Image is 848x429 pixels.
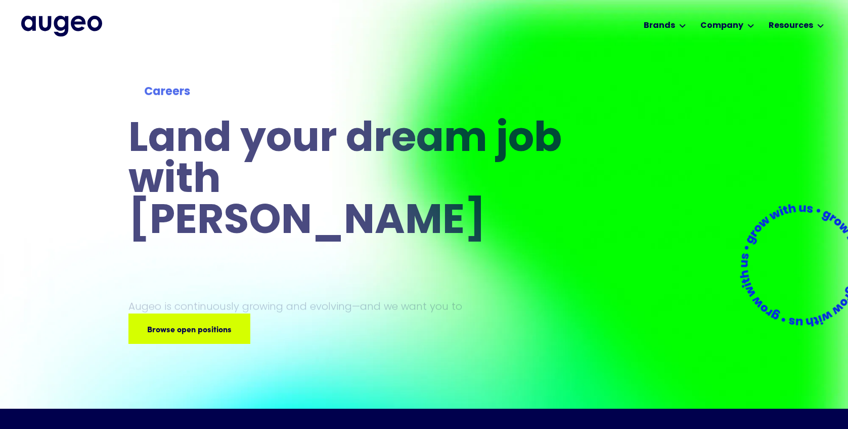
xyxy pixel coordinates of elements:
[144,87,190,98] strong: Careers
[21,16,102,36] img: Augeo's full logo in midnight blue.
[700,20,743,32] div: Company
[128,314,250,344] a: Browse open positions
[644,20,675,32] div: Brands
[21,16,102,36] a: home
[769,20,813,32] div: Resources
[128,299,476,328] p: Augeo is continuously growing and evolving—and we want you to grow with us.
[128,120,565,243] h1: Land your dream job﻿ with [PERSON_NAME]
